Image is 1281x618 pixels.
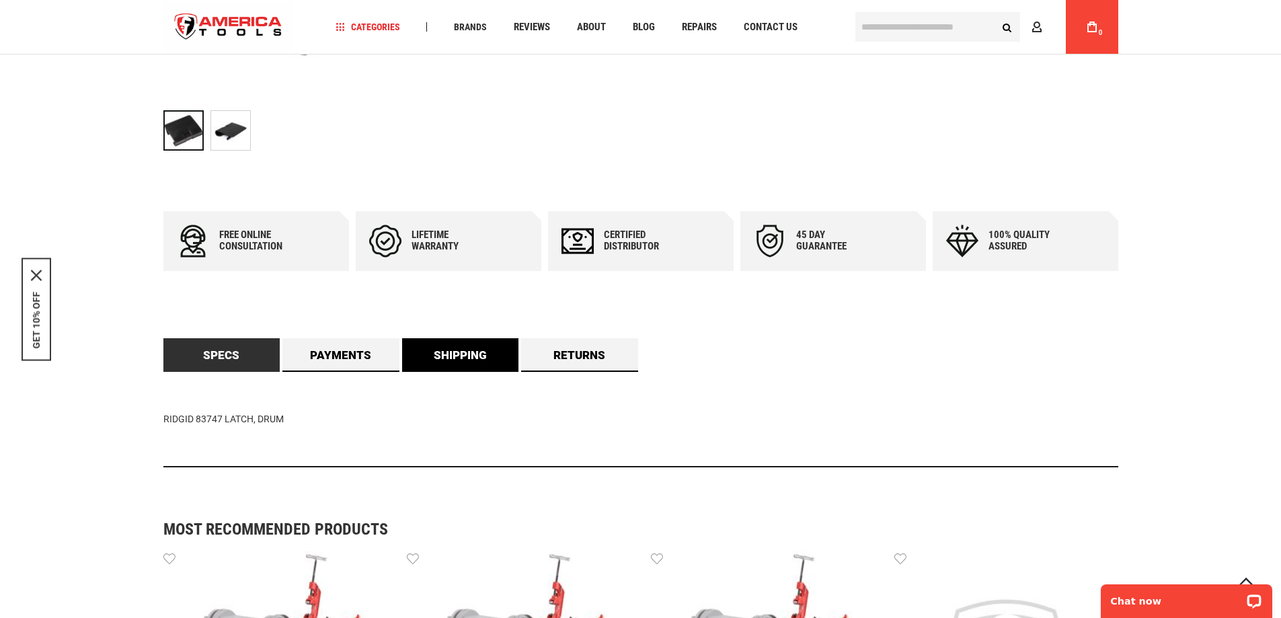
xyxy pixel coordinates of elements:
[163,104,210,157] div: RIDGID 83747 DRUM LATCH
[31,270,42,280] svg: close icon
[627,18,661,36] a: Blog
[210,104,251,157] div: RIDGID 83747 DRUM LATCH
[163,521,1071,537] strong: Most Recommended Products
[508,18,556,36] a: Reviews
[163,2,294,52] a: store logo
[402,338,519,372] a: Shipping
[282,338,399,372] a: Payments
[163,372,1118,467] div: RIDGID 83747 LATCH, DRUM
[31,270,42,280] button: Close
[521,338,638,372] a: Returns
[1092,576,1281,618] iframe: LiveChat chat widget
[336,22,400,32] span: Categories
[571,18,612,36] a: About
[577,22,606,32] span: About
[988,229,1069,252] div: 100% quality assured
[31,291,42,348] button: GET 10% OFF
[448,18,493,36] a: Brands
[676,18,723,36] a: Repairs
[412,229,492,252] div: Lifetime warranty
[163,338,280,372] a: Specs
[682,22,717,32] span: Repairs
[219,229,300,252] div: Free online consultation
[738,18,804,36] a: Contact Us
[163,2,294,52] img: America Tools
[744,22,798,32] span: Contact Us
[211,111,250,150] img: RIDGID 83747 DRUM LATCH
[633,22,655,32] span: Blog
[995,14,1020,40] button: Search
[796,229,877,252] div: 45 day Guarantee
[329,18,406,36] a: Categories
[1099,29,1103,36] span: 0
[454,22,487,32] span: Brands
[604,229,685,252] div: Certified Distributor
[514,22,550,32] span: Reviews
